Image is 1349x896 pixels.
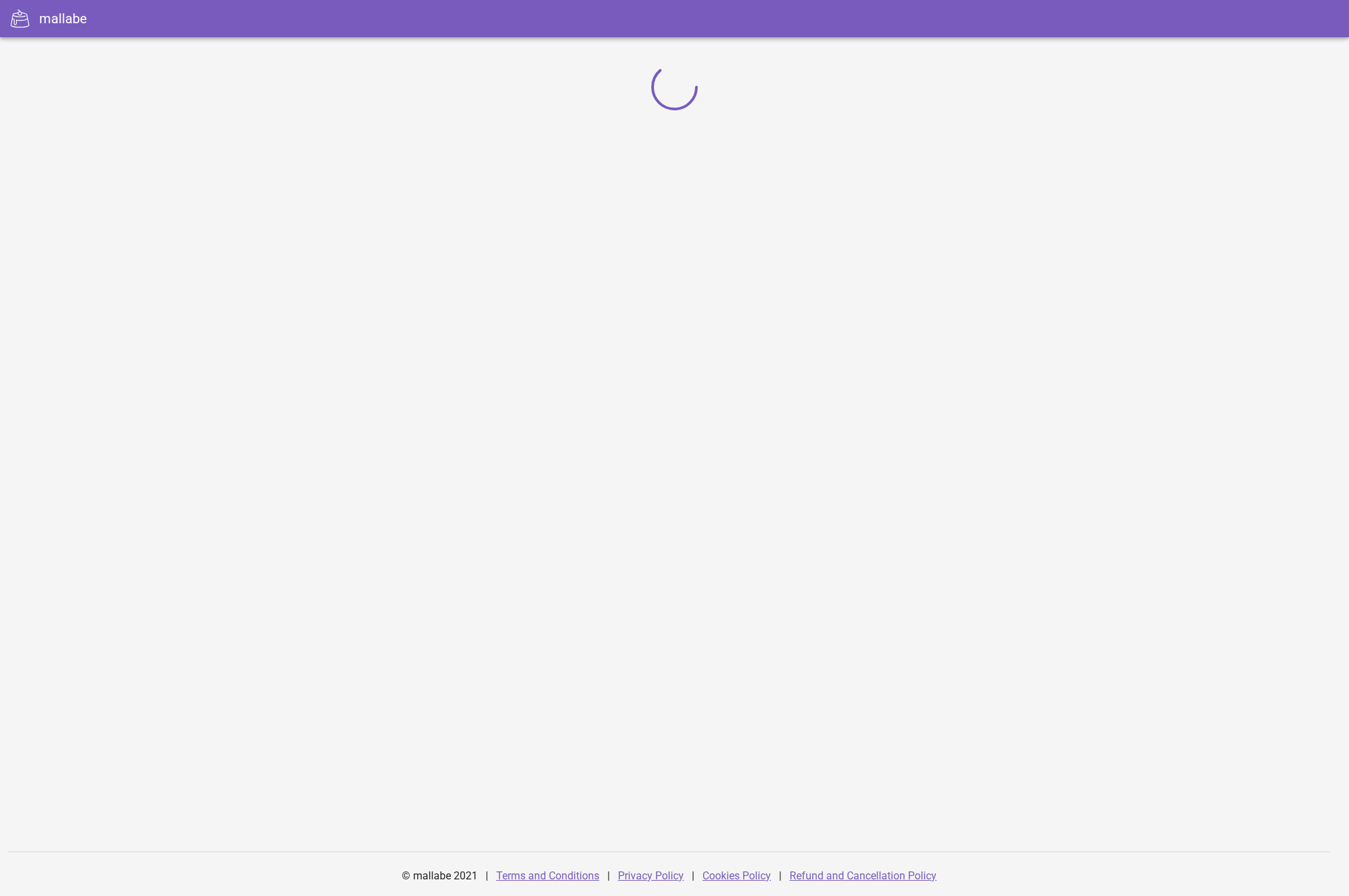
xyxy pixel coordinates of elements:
[702,869,771,882] a: Cookies Policy
[618,869,684,882] a: Privacy Policy
[394,860,486,892] div: © mallabe 2021
[607,860,610,892] div: |
[692,860,694,892] div: |
[486,860,488,892] div: |
[779,860,782,892] div: |
[496,869,599,882] a: Terms and Conditions
[790,869,937,882] a: Refund and Cancellation Policy
[39,9,87,29] div: mallabe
